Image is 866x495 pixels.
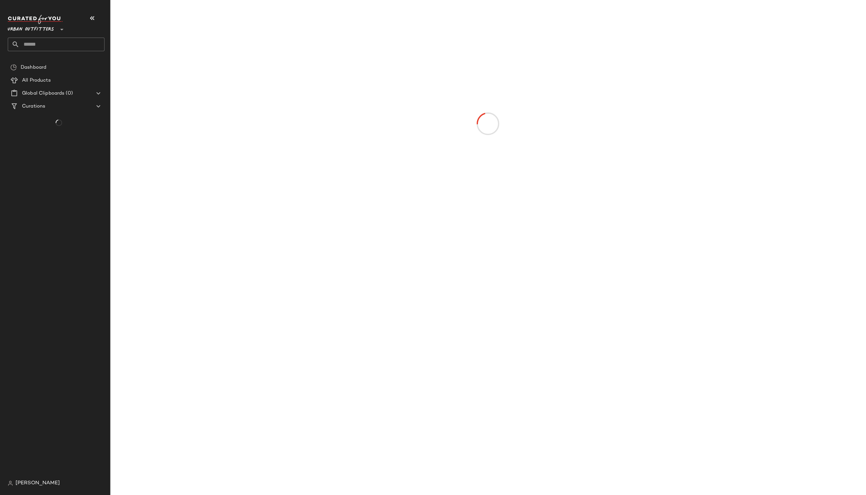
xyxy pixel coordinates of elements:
span: Dashboard [21,64,46,71]
img: cfy_white_logo.C9jOOHJF.svg [8,15,63,24]
span: Urban Outfitters [8,22,54,34]
img: svg%3e [10,64,17,71]
span: Curations [22,103,45,110]
span: Global Clipboards [22,90,64,97]
span: [PERSON_NAME] [16,479,60,487]
span: (0) [64,90,72,97]
img: svg%3e [8,481,13,486]
span: All Products [22,77,51,84]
